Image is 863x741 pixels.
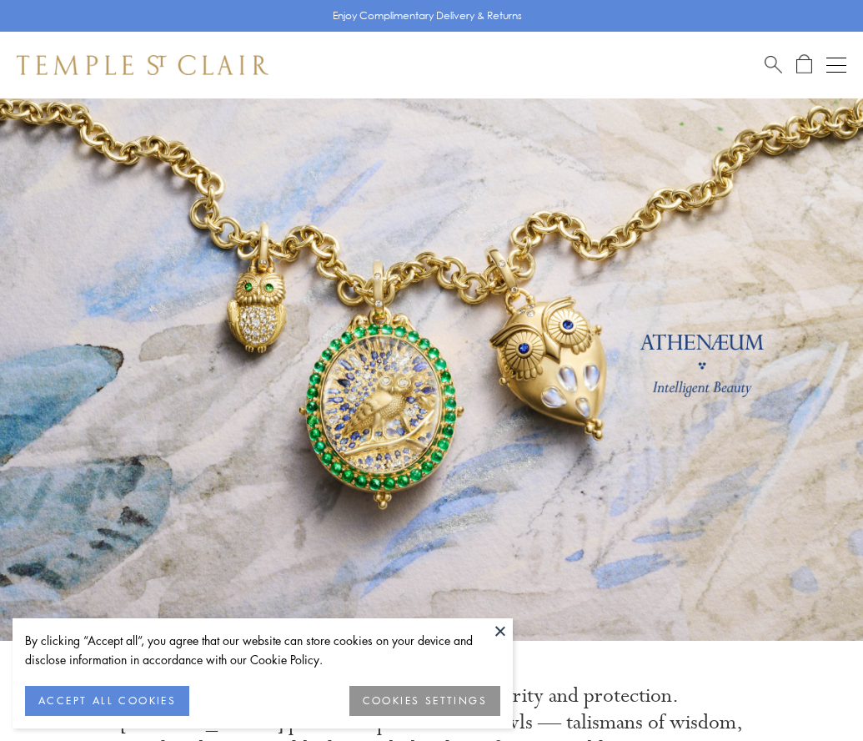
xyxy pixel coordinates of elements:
[796,54,812,75] a: Open Shopping Bag
[25,631,500,669] div: By clicking “Accept all”, you agree that our website can store cookies on your device and disclos...
[765,54,782,75] a: Search
[25,686,189,716] button: ACCEPT ALL COOKIES
[333,8,522,24] p: Enjoy Complimentary Delivery & Returns
[826,55,846,75] button: Open navigation
[349,686,500,716] button: COOKIES SETTINGS
[17,55,268,75] img: Temple St. Clair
